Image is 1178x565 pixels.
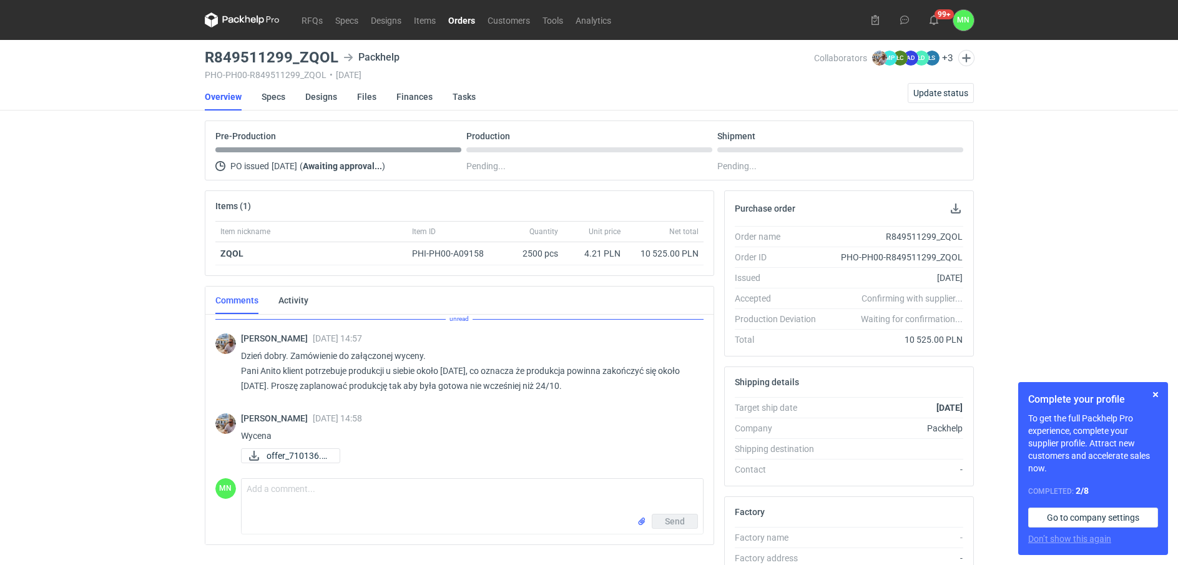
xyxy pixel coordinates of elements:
em: Waiting for confirmation... [861,313,963,325]
svg: Packhelp Pro [205,12,280,27]
a: Specs [329,12,365,27]
div: Order name [735,230,826,243]
a: Specs [262,83,285,111]
div: - [826,552,963,564]
div: PHI-PH00-A09158 [412,247,496,260]
div: - [826,531,963,544]
a: Comments [215,287,258,314]
figcaption: ŁS [925,51,940,66]
span: Net total [669,227,699,237]
span: ) [382,161,385,171]
p: Shipment [717,131,755,141]
div: Target ship date [735,401,826,414]
img: Michał Palasek [215,333,236,354]
h2: Purchase order [735,204,795,214]
a: Designs [365,12,408,27]
p: Dzień dobry. Zamówienie do załączonej wyceny. Pani Anito klient potrzebuje produkcji u siebie oko... [241,348,694,393]
a: Orders [442,12,481,27]
figcaption: MN [953,10,974,31]
strong: ZQOL [220,248,243,258]
strong: 2 / 8 [1076,486,1089,496]
div: PHO-PH00-R849511299_ZQOL [DATE] [205,70,814,80]
div: Factory address [735,552,826,564]
div: Packhelp [343,50,400,65]
a: Designs [305,83,337,111]
span: [DATE] 14:57 [313,333,362,343]
div: Michał Palasek [215,413,236,434]
p: Pre-Production [215,131,276,141]
span: unread [446,312,473,326]
p: Production [466,131,510,141]
div: Małgorzata Nowotna [215,478,236,499]
span: Pending... [466,159,506,174]
a: Items [408,12,442,27]
figcaption: MN [215,478,236,499]
a: Customers [481,12,536,27]
span: Update status [913,89,968,97]
div: Order ID [735,251,826,263]
span: Quantity [529,227,558,237]
figcaption: ŁC [893,51,908,66]
div: Company [735,422,826,435]
p: Wycena [241,428,694,443]
figcaption: MP [882,51,897,66]
div: [DATE] [826,272,963,284]
h3: R849511299_ZQOL [205,50,338,65]
button: 99+ [924,10,944,30]
div: Issued [735,272,826,284]
a: Analytics [569,12,617,27]
div: Contact [735,463,826,476]
span: Send [665,517,685,526]
a: Files [357,83,376,111]
h2: Factory [735,507,765,517]
span: offer_710136.pdf [267,449,330,463]
div: Packhelp [826,422,963,435]
strong: [DATE] [936,403,963,413]
a: Activity [278,287,308,314]
button: Update status [908,83,974,103]
a: Tasks [453,83,476,111]
div: 2500 pcs [501,242,563,265]
div: PHO-PH00-R849511299_ZQOL [826,251,963,263]
a: Finances [396,83,433,111]
div: Shipping destination [735,443,826,455]
div: PO issued [215,159,461,174]
div: Factory name [735,531,826,544]
span: ( [300,161,303,171]
span: [DATE] 14:58 [313,413,362,423]
div: R849511299_ZQOL [826,230,963,243]
strong: Awaiting approval... [303,161,382,171]
span: [PERSON_NAME] [241,333,313,343]
em: Confirming with supplier... [861,293,963,303]
figcaption: ŁD [914,51,929,66]
h2: Shipping details [735,377,799,387]
a: offer_710136.pdf [241,448,340,463]
span: • [330,70,333,80]
button: Send [652,514,698,529]
a: Go to company settings [1028,508,1158,528]
div: Total [735,333,826,346]
span: [DATE] [272,159,297,174]
img: Michał Palasek [872,51,887,66]
button: Don’t show this again [1028,533,1111,545]
h1: Complete your profile [1028,392,1158,407]
div: Pending... [717,159,963,174]
figcaption: AD [903,51,918,66]
div: Małgorzata Nowotna [953,10,974,31]
button: +3 [942,52,953,64]
a: Tools [536,12,569,27]
span: [PERSON_NAME] [241,413,313,423]
span: Unit price [589,227,621,237]
span: Item ID [412,227,436,237]
p: To get the full Packhelp Pro experience, complete your supplier profile. Attract new customers an... [1028,412,1158,474]
div: Accepted [735,292,826,305]
div: 10 525.00 PLN [826,333,963,346]
div: - [826,463,963,476]
div: 10 525.00 PLN [631,247,699,260]
button: Download PO [948,201,963,216]
div: 4.21 PLN [568,247,621,260]
span: Collaborators [814,53,867,63]
div: Completed: [1028,484,1158,498]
